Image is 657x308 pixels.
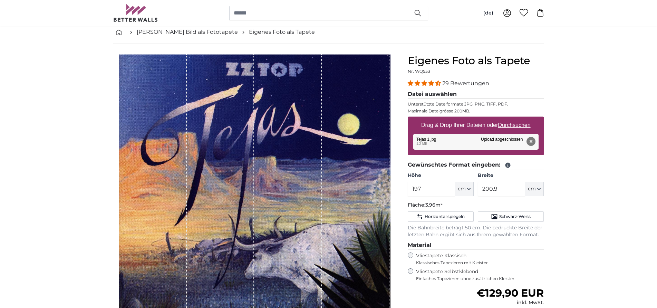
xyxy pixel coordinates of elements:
label: Breite [478,172,544,179]
legend: Datei auswählen [408,90,544,99]
div: inkl. MwSt. [477,299,544,306]
span: cm [458,186,466,192]
button: Horizontal spiegeln [408,211,474,222]
span: Schwarz-Weiss [499,214,531,219]
p: Unterstützte Dateiformate JPG, PNG, TIFF, PDF. [408,101,544,107]
nav: breadcrumbs [113,21,544,43]
span: 4.34 stars [408,80,442,87]
span: Nr. WQ553 [408,69,430,74]
button: cm [455,182,474,196]
span: cm [528,186,536,192]
span: 29 Bewertungen [442,80,489,87]
legend: Gewünschtes Format eingeben: [408,161,544,169]
span: Horizontal spiegeln [425,214,465,219]
p: Die Bahnbreite beträgt 50 cm. Die bedruckte Breite der letzten Bahn ergibt sich aus Ihrem gewählt... [408,225,544,238]
legend: Material [408,241,544,250]
label: Vliestapete Klassisch [416,252,538,266]
h1: Eigenes Foto als Tapete [408,54,544,67]
button: cm [525,182,544,196]
u: Durchsuchen [498,122,530,128]
button: Schwarz-Weiss [478,211,544,222]
label: Vliestapete Selbstklebend [416,268,544,281]
label: Höhe [408,172,474,179]
span: €129,90 EUR [477,287,544,299]
a: [PERSON_NAME] Bild als Fototapete [137,28,238,36]
span: Einfaches Tapezieren ohne zusätzlichen Kleister [416,276,544,281]
a: Eigenes Foto als Tapete [249,28,315,36]
span: 3.96m² [425,202,443,208]
label: Drag & Drop Ihrer Dateien oder [418,118,533,132]
span: Klassisches Tapezieren mit Kleister [416,260,538,266]
p: Maximale Dateigrösse 200MB. [408,108,544,114]
p: Fläche: [408,202,544,209]
img: Betterwalls [113,4,158,22]
button: (de) [478,7,499,19]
